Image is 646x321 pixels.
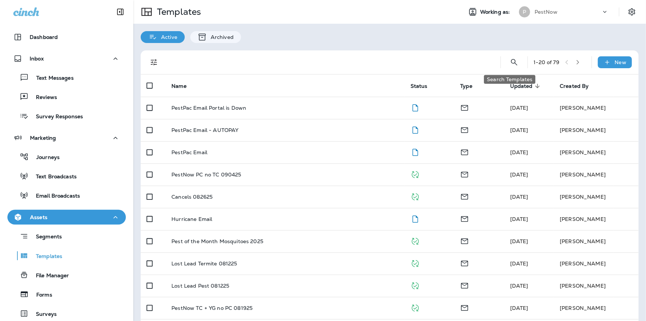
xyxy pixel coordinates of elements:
[7,287,126,302] button: Forms
[411,304,420,311] span: Published
[625,5,639,19] button: Settings
[510,216,528,222] span: Julia Horton
[460,193,469,199] span: Email
[7,149,126,165] button: Journeys
[554,297,639,319] td: [PERSON_NAME]
[510,171,528,178] span: Julia Horton
[411,83,428,89] span: Status
[171,83,196,89] span: Name
[554,275,639,297] td: [PERSON_NAME]
[615,59,626,65] p: New
[7,188,126,203] button: Email Broadcasts
[460,83,482,89] span: Type
[171,172,241,178] p: PestNow PC no TC 090425
[560,83,598,89] span: Created By
[460,259,469,266] span: Email
[510,127,528,133] span: Julia Horton
[460,304,469,311] span: Email
[147,55,161,70] button: Filters
[554,252,639,275] td: [PERSON_NAME]
[7,168,126,184] button: Text Broadcasts
[171,127,238,133] p: PestPac Email - AUTOPAY
[29,75,74,82] p: Text Messages
[7,51,126,66] button: Inbox
[411,215,420,222] span: Draft
[411,104,420,110] span: Draft
[411,282,420,288] span: Published
[460,171,469,177] span: Email
[510,83,533,89] span: Updated
[154,6,201,17] p: Templates
[171,216,212,222] p: Hurricane Email
[460,126,469,133] span: Email
[7,228,126,244] button: Segments
[29,292,52,299] p: Forms
[29,193,80,200] p: Email Broadcasts
[157,34,177,40] p: Active
[534,59,559,65] div: 1 - 20 of 79
[411,83,437,89] span: Status
[554,230,639,252] td: [PERSON_NAME]
[510,149,528,156] span: Julia Horton
[7,248,126,264] button: Templates
[554,186,639,208] td: [PERSON_NAME]
[554,208,639,230] td: [PERSON_NAME]
[30,56,44,62] p: Inbox
[411,259,420,266] span: Published
[7,89,126,105] button: Reviews
[171,105,246,111] p: PestPac Email Portal is Down
[7,267,126,283] button: File Manager
[460,282,469,288] span: Email
[30,34,58,40] p: Dashboard
[554,119,639,141] td: [PERSON_NAME]
[7,130,126,145] button: Marketing
[510,105,528,111] span: Julia Horton
[510,282,528,289] span: Julia Horton
[29,113,83,120] p: Survey Responses
[535,9,558,15] p: PestNow
[510,193,528,200] span: Julia Horton
[411,171,420,177] span: Published
[29,173,77,181] p: Text Broadcasts
[171,149,207,155] p: PestPac Email
[484,75,535,84] div: Search Templates
[510,238,528,245] span: Julia Horton
[171,283,229,289] p: Lost Lead Pest 081225
[507,55,522,70] button: Search Templates
[30,214,47,220] p: Assets
[480,9,512,15] span: Working as:
[7,210,126,225] button: Assets
[554,141,639,163] td: [PERSON_NAME]
[554,97,639,119] td: [PERSON_NAME]
[29,154,60,161] p: Journeys
[411,193,420,199] span: Published
[411,126,420,133] span: Draft
[171,261,237,267] p: Lost Lead Termite 081225
[510,305,528,311] span: Julia Horton
[560,83,589,89] span: Created By
[171,83,187,89] span: Name
[29,253,62,260] p: Templates
[207,34,234,40] p: Archived
[171,305,252,311] p: PestNow TC + YG no PC 081925
[460,104,469,110] span: Email
[510,260,528,267] span: Julia Horton
[171,194,212,200] p: Cancels 082625
[110,4,131,19] button: Collapse Sidebar
[460,237,469,244] span: Email
[411,237,420,244] span: Published
[29,234,62,241] p: Segments
[29,94,57,101] p: Reviews
[7,70,126,85] button: Text Messages
[7,108,126,124] button: Survey Responses
[554,163,639,186] td: [PERSON_NAME]
[460,83,472,89] span: Type
[7,30,126,44] button: Dashboard
[29,272,69,279] p: File Manager
[460,148,469,155] span: Email
[519,6,530,17] div: P
[171,238,263,244] p: Pest of the Month Mosquitoes 2025
[460,215,469,222] span: Email
[411,148,420,155] span: Draft
[30,135,56,141] p: Marketing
